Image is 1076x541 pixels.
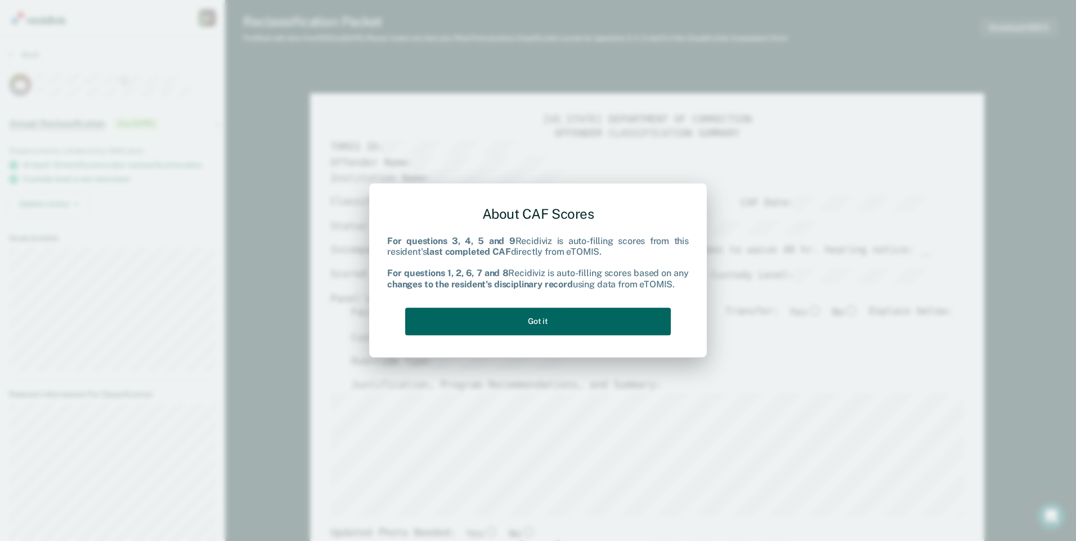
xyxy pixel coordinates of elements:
div: About CAF Scores [387,197,689,231]
b: For questions 1, 2, 6, 7 and 8 [387,268,508,279]
b: changes to the resident's disciplinary record [387,279,573,290]
div: Recidiviz is auto-filling scores from this resident's directly from eTOMIS. Recidiviz is auto-fil... [387,236,689,290]
b: For questions 3, 4, 5 and 9 [387,236,515,246]
b: last completed CAF [427,246,510,257]
button: Got it [405,308,671,335]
